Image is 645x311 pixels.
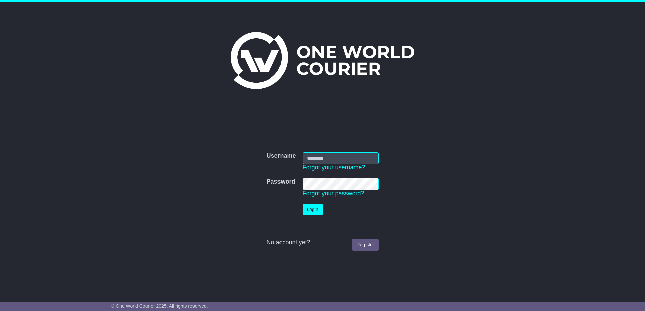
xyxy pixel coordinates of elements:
img: One World [231,32,414,89]
button: Login [303,204,323,215]
a: Forgot your username? [303,164,365,171]
div: No account yet? [266,239,378,246]
a: Forgot your password? [303,190,364,197]
a: Register [352,239,378,251]
span: © One World Courier 2025. All rights reserved. [111,303,208,309]
label: Username [266,152,296,160]
label: Password [266,178,295,186]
